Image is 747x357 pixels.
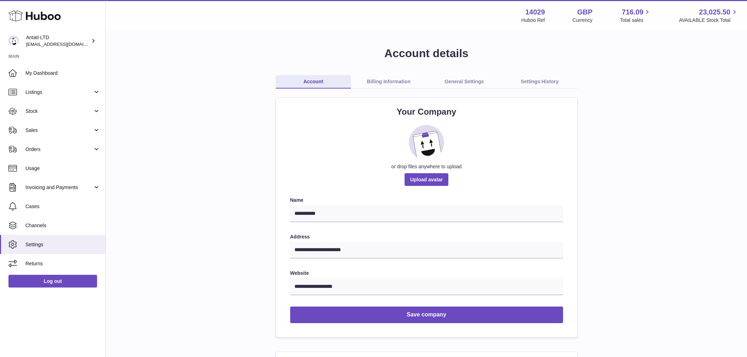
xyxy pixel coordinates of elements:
div: or drop files anywhere to upload [290,163,563,170]
span: Cases [25,203,100,210]
div: Huboo Ref [521,17,545,24]
span: Channels [25,222,100,229]
strong: GBP [577,7,592,17]
span: My Dashboard [25,70,100,77]
img: internalAdmin-14029@internal.huboo.com [8,36,19,46]
a: Log out [8,275,97,288]
span: Orders [25,146,93,153]
span: [EMAIL_ADDRESS][DOMAIN_NAME] [26,41,104,47]
span: Upload avatar [405,173,449,186]
a: General Settings [426,75,502,89]
label: Address [290,234,563,240]
span: Total sales [620,17,651,24]
span: Settings [25,241,100,248]
span: Sales [25,127,93,134]
img: placeholder_image.svg [409,125,444,160]
span: Invoicing and Payments [25,184,93,191]
a: 23,025.50 AVAILABLE Stock Total [679,7,739,24]
a: Account [276,75,351,89]
span: Listings [25,89,93,96]
a: Settings History [502,75,578,89]
label: Name [290,197,563,204]
h2: Your Company [290,106,563,117]
span: Returns [25,260,100,267]
h1: Account details [117,46,736,61]
span: 716.09 [622,7,643,17]
span: Usage [25,165,100,172]
span: Stock [25,108,93,115]
label: Website [290,270,563,277]
span: 23,025.50 [699,7,730,17]
strong: 14029 [525,7,545,17]
div: Antati LTD [26,34,90,48]
a: 716.09 Total sales [620,7,651,24]
div: Currency [573,17,593,24]
span: AVAILABLE Stock Total [679,17,739,24]
a: Billing Information [351,75,426,89]
button: Save company [290,307,563,323]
